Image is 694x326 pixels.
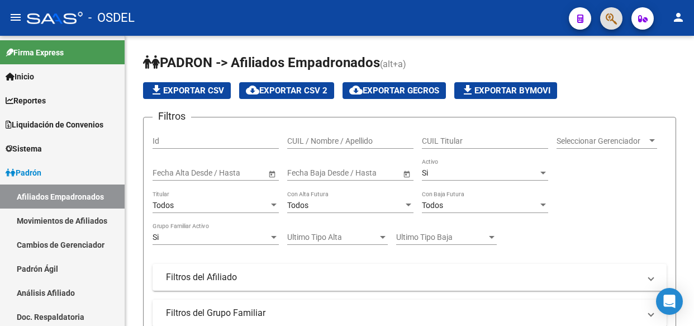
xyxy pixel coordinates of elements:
[396,233,487,242] span: Ultimo Tipo Baja
[380,59,406,69] span: (alt+a)
[153,233,159,242] span: Si
[349,83,363,97] mat-icon: cloud_download
[401,168,412,179] button: Open calendar
[656,288,683,315] div: Open Intercom Messenger
[153,201,174,210] span: Todos
[88,6,135,30] span: - OSDEL
[6,143,42,155] span: Sistema
[203,168,258,178] input: Fecha fin
[6,167,41,179] span: Padrón
[287,168,328,178] input: Fecha inicio
[166,271,640,284] mat-panel-title: Filtros del Afiliado
[6,119,103,131] span: Liquidación de Convenios
[9,11,22,24] mat-icon: menu
[349,86,439,96] span: Exportar GECROS
[143,55,380,70] span: PADRON -> Afiliados Empadronados
[422,201,443,210] span: Todos
[153,108,191,124] h3: Filtros
[422,168,428,177] span: Si
[150,83,163,97] mat-icon: file_download
[287,233,378,242] span: Ultimo Tipo Alta
[246,86,327,96] span: Exportar CSV 2
[246,83,259,97] mat-icon: cloud_download
[338,168,392,178] input: Fecha fin
[287,201,308,210] span: Todos
[6,70,34,83] span: Inicio
[153,168,193,178] input: Fecha inicio
[461,83,474,97] mat-icon: file_download
[454,82,557,99] button: Exportar Bymovi
[153,264,667,291] mat-expansion-panel-header: Filtros del Afiliado
[239,82,334,99] button: Exportar CSV 2
[266,168,278,179] button: Open calendar
[143,82,231,99] button: Exportar CSV
[150,86,224,96] span: Exportar CSV
[461,86,550,96] span: Exportar Bymovi
[672,11,685,24] mat-icon: person
[6,46,64,59] span: Firma Express
[557,136,647,146] span: Seleccionar Gerenciador
[6,95,46,107] span: Reportes
[166,307,640,319] mat-panel-title: Filtros del Grupo Familiar
[343,82,446,99] button: Exportar GECROS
